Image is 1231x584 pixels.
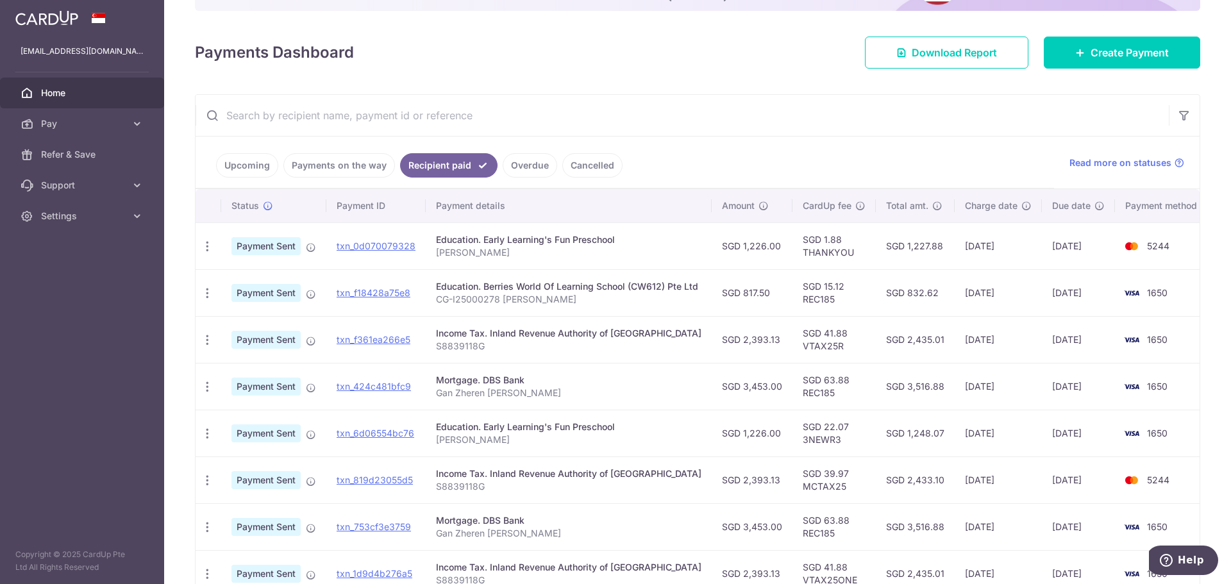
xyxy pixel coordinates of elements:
[436,480,701,493] p: S8839118G
[1069,156,1184,169] a: Read more on statuses
[803,199,851,212] span: CardUp fee
[436,527,701,540] p: Gan Zheren [PERSON_NAME]
[436,374,701,387] div: Mortgage. DBS Bank
[436,514,701,527] div: Mortgage. DBS Bank
[955,503,1042,550] td: [DATE]
[1042,269,1115,316] td: [DATE]
[337,334,410,345] a: txn_f361ea266e5
[41,148,126,161] span: Refer & Save
[436,340,701,353] p: S8839118G
[1119,472,1144,488] img: Bank Card
[792,316,876,363] td: SGD 41.88 VTAX25R
[41,117,126,130] span: Pay
[876,363,955,410] td: SGD 3,516.88
[876,410,955,456] td: SGD 1,248.07
[337,474,413,485] a: txn_819d23055d5
[426,189,712,222] th: Payment details
[337,287,410,298] a: txn_f18428a75e8
[1042,222,1115,269] td: [DATE]
[1119,426,1144,441] img: Bank Card
[1119,379,1144,394] img: Bank Card
[955,456,1042,503] td: [DATE]
[337,381,411,392] a: txn_424c481bfc9
[955,269,1042,316] td: [DATE]
[195,41,354,64] h4: Payments Dashboard
[712,410,792,456] td: SGD 1,226.00
[876,222,955,269] td: SGD 1,227.88
[955,222,1042,269] td: [DATE]
[1042,410,1115,456] td: [DATE]
[1119,332,1144,347] img: Bank Card
[712,222,792,269] td: SGD 1,226.00
[231,518,301,536] span: Payment Sent
[712,456,792,503] td: SGD 2,393.13
[1147,568,1168,579] span: 1650
[1147,287,1168,298] span: 1650
[231,378,301,396] span: Payment Sent
[1149,546,1218,578] iframe: Opens a widget where you can find more information
[436,561,701,574] div: Income Tax. Inland Revenue Authority of [GEOGRAPHIC_DATA]
[1069,156,1171,169] span: Read more on statuses
[876,269,955,316] td: SGD 832.62
[876,456,955,503] td: SGD 2,433.10
[865,37,1028,69] a: Download Report
[792,269,876,316] td: SGD 15.12 REC185
[1119,285,1144,301] img: Bank Card
[1147,334,1168,345] span: 1650
[792,456,876,503] td: SGD 39.97 MCTAX25
[436,433,701,446] p: [PERSON_NAME]
[1044,37,1200,69] a: Create Payment
[876,316,955,363] td: SGD 2,435.01
[503,153,557,178] a: Overdue
[712,503,792,550] td: SGD 3,453.00
[562,153,623,178] a: Cancelled
[337,428,414,438] a: txn_6d06554bc76
[436,421,701,433] div: Education. Early Learning's Fun Preschool
[1147,521,1168,532] span: 1650
[231,565,301,583] span: Payment Sent
[1147,240,1169,251] span: 5244
[712,316,792,363] td: SGD 2,393.13
[231,424,301,442] span: Payment Sent
[1115,189,1212,222] th: Payment method
[231,199,259,212] span: Status
[1052,199,1091,212] span: Due date
[196,95,1169,136] input: Search by recipient name, payment id or reference
[1042,456,1115,503] td: [DATE]
[326,189,426,222] th: Payment ID
[955,363,1042,410] td: [DATE]
[41,87,126,99] span: Home
[792,222,876,269] td: SGD 1.88 THANKYOU
[712,269,792,316] td: SGD 817.50
[886,199,928,212] span: Total amt.
[876,503,955,550] td: SGD 3,516.88
[436,280,701,293] div: Education. Berries World Of Learning School (CW612) Pte Ltd
[1147,381,1168,392] span: 1650
[231,284,301,302] span: Payment Sent
[337,568,412,579] a: txn_1d9d4b276a5
[1147,428,1168,438] span: 1650
[400,153,498,178] a: Recipient paid
[955,410,1042,456] td: [DATE]
[722,199,755,212] span: Amount
[955,316,1042,363] td: [DATE]
[436,467,701,480] div: Income Tax. Inland Revenue Authority of [GEOGRAPHIC_DATA]
[912,45,997,60] span: Download Report
[712,363,792,410] td: SGD 3,453.00
[231,237,301,255] span: Payment Sent
[231,331,301,349] span: Payment Sent
[792,503,876,550] td: SGD 63.88 REC185
[1042,503,1115,550] td: [DATE]
[41,179,126,192] span: Support
[1147,474,1169,485] span: 5244
[1119,566,1144,581] img: Bank Card
[21,45,144,58] p: [EMAIL_ADDRESS][DOMAIN_NAME]
[216,153,278,178] a: Upcoming
[792,363,876,410] td: SGD 63.88 REC185
[337,521,411,532] a: txn_753cf3e3759
[436,387,701,399] p: Gan Zheren [PERSON_NAME]
[283,153,395,178] a: Payments on the way
[41,210,126,222] span: Settings
[792,410,876,456] td: SGD 22.07 3NEWR3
